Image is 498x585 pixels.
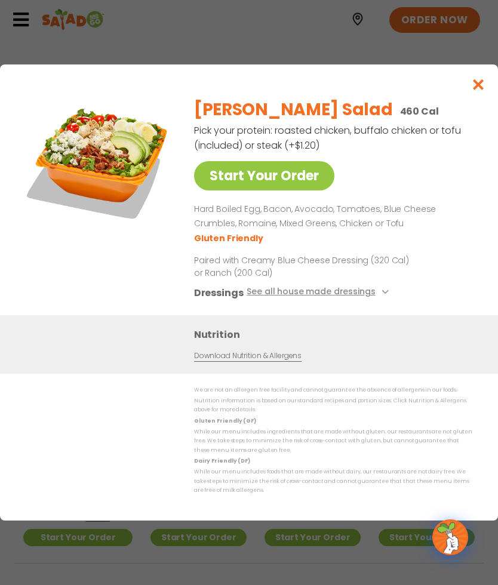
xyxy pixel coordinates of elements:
[24,88,173,237] img: Featured product photo for Cobb Salad
[194,386,474,395] p: We are not an allergen free facility and cannot guarantee the absence of allergens in our foods.
[194,254,415,279] p: Paired with Creamy Blue Cheese Dressing (320 Cal) or Ranch (200 Cal)
[194,467,474,495] p: While our menu includes foods that are made without dairy, our restaurants are not dairy free. We...
[194,232,265,245] li: Gluten Friendly
[194,417,256,424] strong: Gluten Friendly (GF)
[194,396,474,415] p: Nutrition information is based on our standard recipes and portion sizes. Click Nutrition & Aller...
[400,104,439,119] p: 460 Cal
[247,285,392,300] button: See all house made dressings
[194,285,244,300] h3: Dressings
[194,97,393,122] h2: [PERSON_NAME] Salad
[459,64,498,104] button: Close modal
[194,327,480,342] h3: Nutrition
[194,457,250,464] strong: Dairy Friendly (DF)
[194,427,474,455] p: While our menu includes ingredients that are made without gluten, our restaurants are not gluten ...
[194,202,473,231] p: Hard Boiled Egg, Bacon, Avocado, Tomatoes, Blue Cheese Crumbles, Romaine, Mixed Greens, Chicken o...
[194,161,334,190] a: Start Your Order
[194,350,302,362] a: Download Nutrition & Allergens
[434,521,467,554] img: wpChatIcon
[194,123,463,153] p: Pick your protein: roasted chicken, buffalo chicken or tofu (included) or steak (+$1.20)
